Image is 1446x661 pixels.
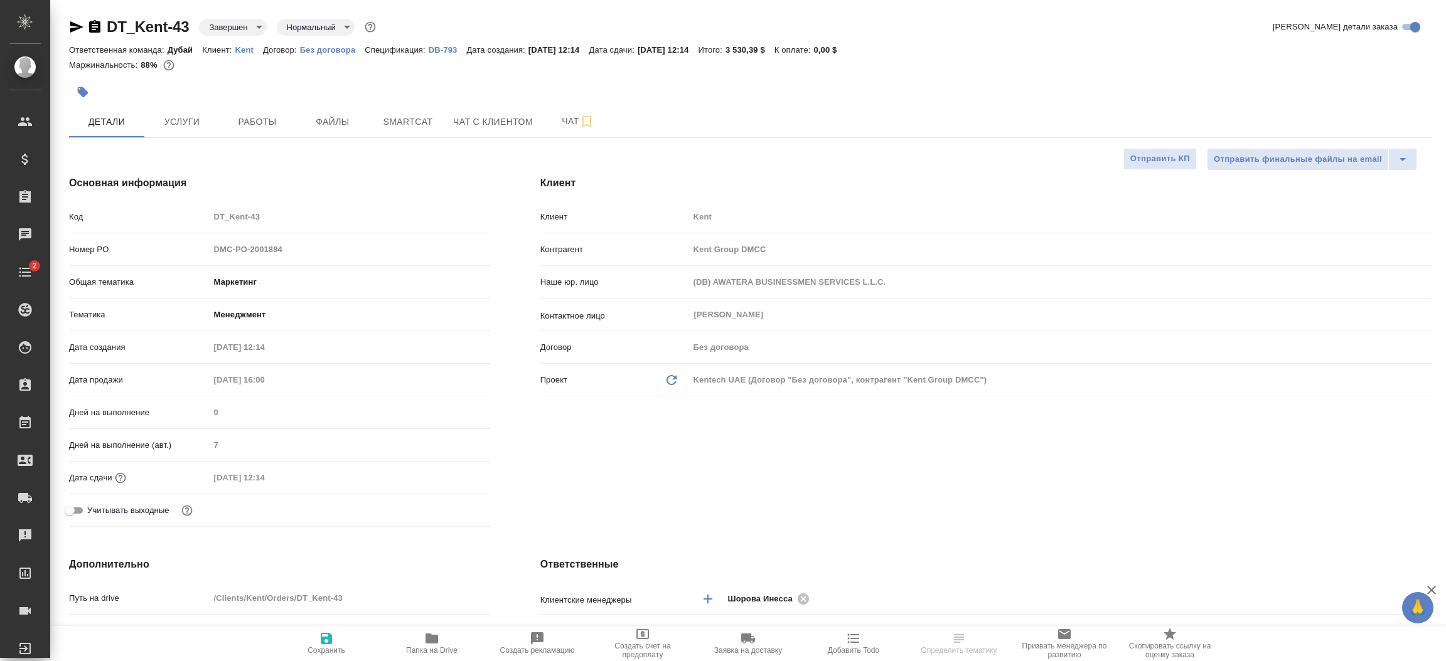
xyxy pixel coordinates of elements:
[689,240,1432,258] input: Пустое поле
[540,341,689,354] p: Договор
[274,626,379,661] button: Сохранить
[728,593,800,605] span: Шорова Инесса
[921,646,997,655] span: Определить тематику
[210,304,490,325] div: Менеджмент
[235,45,263,55] p: Kent
[210,208,490,226] input: Пустое поле
[308,646,345,655] span: Сохранить
[362,19,378,35] button: Доп статусы указывают на важность/срочность заказа
[801,626,906,661] button: Добавить Todo
[1130,152,1190,166] span: Отправить КП
[69,406,210,419] p: Дней на выполнение
[774,45,814,55] p: К оплате:
[152,114,212,130] span: Услуги
[714,646,782,655] span: Заявка на доставку
[69,374,210,386] p: Дата продажи
[1207,148,1417,171] div: split button
[210,436,490,454] input: Пустое поле
[199,19,266,36] div: Завершен
[300,45,365,55] p: Без договора
[69,19,84,34] button: Скопировать ссылку для ЯМессенджера
[1407,595,1428,621] span: 🙏
[210,621,490,640] input: ✎ Введи что-нибудь
[107,18,189,35] a: DT_Kent-43
[69,211,210,223] p: Код
[69,472,112,484] p: Дата сдачи
[69,592,210,605] p: Путь на drive
[689,369,1432,391] div: Kentech UAE (Договор "Без договора", контрагент "Kent Group DMCC")
[699,45,726,55] p: Итого:
[69,60,141,70] p: Маржинальность:
[579,114,594,129] svg: Подписаться
[540,557,1432,572] h4: Ответственные
[1019,642,1110,659] span: Призвать менеджера по развитию
[828,646,879,655] span: Добавить Todo
[726,45,774,55] p: 3 530,39 $
[540,276,689,288] p: Наше юр. лицо
[141,60,160,70] p: 88%
[689,338,1432,356] input: Пустое поле
[210,468,319,487] input: Пустое поле
[540,374,568,386] p: Проект
[112,470,129,486] button: Если добавить услуги и заполнить их объемом, то дата рассчитается автоматически
[24,260,44,272] span: 2
[429,45,467,55] p: DB-793
[87,19,102,34] button: Скопировать ссылку
[69,176,490,191] h4: Основная информация
[227,114,287,130] span: Работы
[69,341,210,354] p: Дата создания
[1273,21,1398,33] span: [PERSON_NAME] детали заказа
[814,45,847,55] p: 0,00 $
[406,646,458,655] span: Папка на Drive
[1123,148,1197,170] button: Отправить КП
[695,626,801,661] button: Заявка на доставку
[590,626,695,661] button: Создать счет на предоплату
[202,45,235,55] p: Клиент:
[540,310,689,322] p: Контактное лицо
[69,439,210,452] p: Дней на выполнение (авт.)
[3,256,47,288] a: 2
[1125,642,1215,659] span: Скопировать ссылку на оценку заказа
[1207,148,1389,171] button: Отправить финальные файлы на email
[168,45,203,55] p: Дубай
[69,243,210,256] p: Номер PO
[283,22,340,33] button: Нормальный
[161,57,177,73] button: 22052.92 RUB; 186.40 USD; 9718.71 KZT;
[540,625,633,637] p: Ответственная команда
[87,504,169,517] span: Учитывать выходные
[210,240,490,258] input: Пустое поле
[69,78,97,106] button: Добавить тэг
[429,44,467,55] a: DB-793
[69,276,210,288] p: Общая тематика
[540,211,689,223] p: Клиент
[1214,152,1382,167] span: Отправить финальные файлы на email
[485,626,590,661] button: Создать рекламацию
[379,626,485,661] button: Папка на Drive
[548,114,608,129] span: Чат
[638,45,699,55] p: [DATE] 12:14
[69,309,210,321] p: Тематика
[77,114,137,130] span: Детали
[589,45,637,55] p: Дата сдачи:
[1012,626,1117,661] button: Призвать менеджера по развитию
[540,176,1432,191] h4: Клиент
[303,114,363,130] span: Файлы
[277,19,355,36] div: Завершен
[540,594,689,606] p: Клиентские менеджеры
[179,502,195,519] button: Выбери, если сб и вс нужно считать рабочими днями для выполнения заказа.
[1117,626,1223,661] button: Скопировать ссылку на оценку заказа
[466,45,528,55] p: Дата создания:
[210,272,490,293] div: Маркетинг
[69,557,490,572] h4: Дополнительно
[378,114,438,130] span: Smartcat
[365,45,428,55] p: Спецификация:
[689,620,1432,642] div: Дубай
[235,44,263,55] a: Kent
[210,403,490,421] input: Пустое поле
[500,646,575,655] span: Создать рекламацию
[1402,592,1433,623] button: 🙏
[528,45,589,55] p: [DATE] 12:14
[906,626,1012,661] button: Определить тематику
[210,371,319,389] input: Пустое поле
[597,642,688,659] span: Создать счет на предоплату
